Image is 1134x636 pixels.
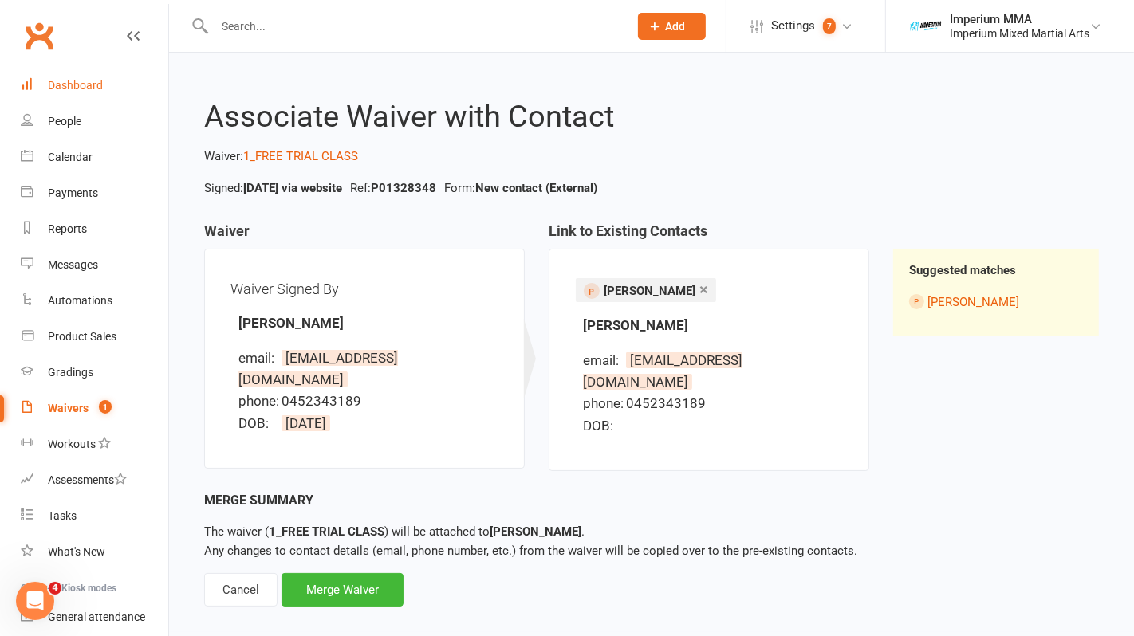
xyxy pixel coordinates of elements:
span: 7 [823,18,836,34]
div: Reports [48,222,87,235]
a: Waivers 1 [21,391,168,426]
h2: Associate Waiver with Contact [204,100,1099,134]
strong: New contact (External) [475,181,597,195]
div: Dashboard [48,79,103,92]
iframe: Intercom live chat [16,582,54,620]
div: Calendar [48,151,93,163]
li: Ref: [346,179,440,198]
a: [PERSON_NAME] [927,295,1019,309]
a: General attendance kiosk mode [21,599,168,635]
div: Merge Summary [204,490,1099,511]
span: 4 [49,582,61,595]
span: 0452343189 [282,393,361,409]
a: Clubworx [19,16,59,56]
div: What's New [48,545,105,558]
div: phone: [238,391,278,412]
span: [PERSON_NAME] [604,284,695,298]
div: Cancel [204,573,278,607]
a: Tasks [21,498,168,534]
div: Messages [48,258,98,271]
a: What's New [21,534,168,570]
span: Add [666,20,686,33]
span: [EMAIL_ADDRESS][DOMAIN_NAME] [238,350,398,387]
a: Assessments [21,462,168,498]
div: General attendance [48,610,145,623]
span: 0452343189 [626,395,706,411]
div: DOB: [238,413,278,434]
a: Reports [21,211,168,247]
strong: [PERSON_NAME] [238,315,344,331]
strong: Suggested matches [909,263,1016,277]
div: Payments [48,186,98,199]
strong: [PERSON_NAME] [490,524,581,539]
button: Add [638,13,706,40]
div: Imperium MMA [950,12,1089,26]
div: Product Sales [48,330,116,343]
div: People [48,115,81,128]
div: Workouts [48,438,96,450]
div: Waiver Signed By [230,275,498,303]
strong: 1_FREE TRIAL CLASS [269,524,384,539]
a: Gradings [21,355,168,391]
li: Signed: [200,179,346,198]
a: Dashboard [21,68,168,104]
a: Payments [21,175,168,211]
div: Assessments [48,473,127,486]
strong: [PERSON_NAME] [583,317,688,333]
div: Merge Waiver [282,573,404,607]
div: email: [238,347,278,369]
div: Gradings [48,366,93,379]
img: thumb_image1639376871.png [910,10,942,42]
a: × [699,277,708,302]
strong: [DATE] via website [243,181,342,195]
span: 1 [99,400,112,414]
div: Automations [48,294,112,307]
span: [EMAIL_ADDRESS][DOMAIN_NAME] [583,352,742,390]
input: Search... [210,15,617,37]
a: People [21,104,168,139]
span: The waiver ( ) will be attached to . [204,524,585,539]
h3: Waiver [204,223,525,249]
a: 1_FREE TRIAL CLASS [243,149,358,163]
span: Settings [771,8,815,44]
div: Tasks [48,509,77,522]
div: Waivers [48,402,89,414]
a: Product Sales [21,319,168,355]
a: Automations [21,283,168,319]
a: Messages [21,247,168,283]
p: Any changes to contact details (email, phone number, etc.) from the waiver will be copied over to... [204,522,1099,560]
strong: P01328348 [371,181,436,195]
p: Waiver: [204,147,1099,166]
div: phone: [583,393,623,414]
a: Calendar [21,139,168,175]
div: Imperium Mixed Martial Arts [950,26,1089,41]
li: Form: [440,179,601,198]
a: Workouts [21,426,168,462]
div: email: [583,350,623,371]
span: [DATE] [282,415,330,431]
h3: Link to Existing Contacts [549,223,869,249]
div: DOB: [583,415,623,437]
